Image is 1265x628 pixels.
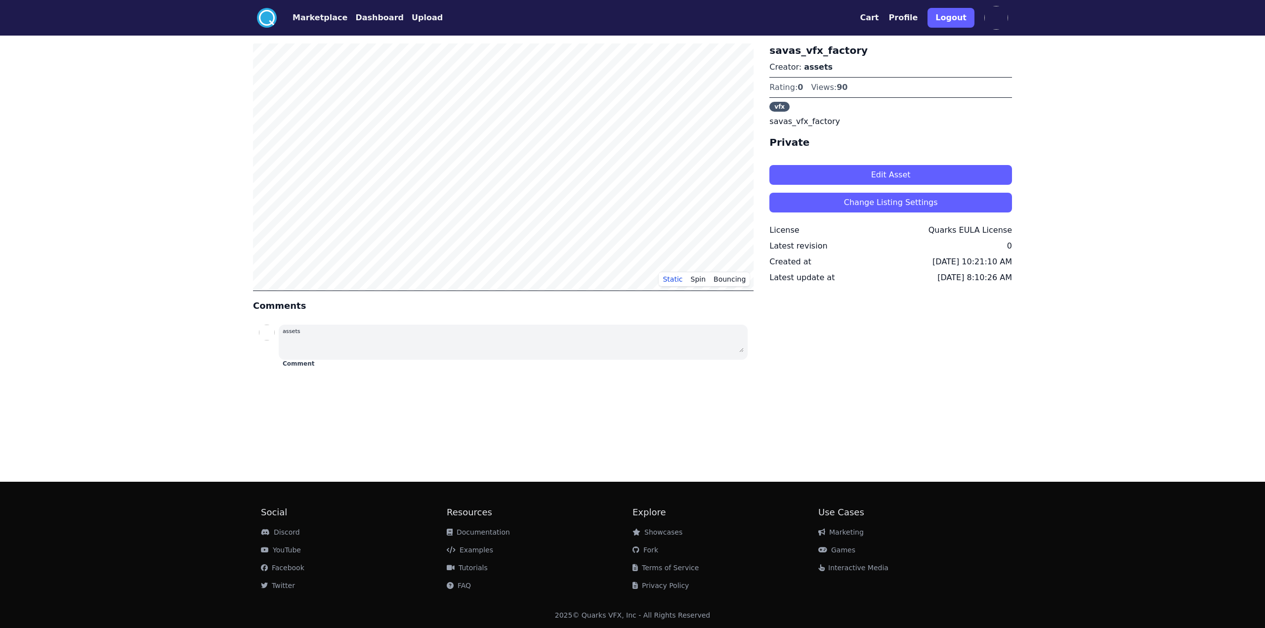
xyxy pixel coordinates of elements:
span: 0 [798,83,803,92]
img: profile [259,325,275,340]
a: Documentation [447,528,510,536]
button: Bouncing [710,272,750,287]
a: Privacy Policy [632,582,689,589]
a: Facebook [261,564,304,572]
h2: Social [261,505,447,519]
button: Dashboard [355,12,404,24]
a: Games [818,546,855,554]
button: Change Listing Settings [769,193,1012,212]
a: Marketing [818,528,864,536]
a: Dashboard [347,12,404,24]
a: Showcases [632,528,682,536]
button: Marketplace [293,12,347,24]
button: Edit Asset [769,165,1012,185]
p: Creator: [769,61,1012,73]
button: Logout [928,8,974,28]
span: 90 [837,83,847,92]
div: Latest revision [769,240,827,252]
div: Latest update at [769,272,835,284]
a: Upload [404,12,443,24]
h4: Comments [253,299,754,313]
div: [DATE] 8:10:26 AM [937,272,1012,284]
a: Marketplace [277,12,347,24]
a: assets [804,62,833,72]
img: profile [984,6,1008,30]
a: Logout [928,4,974,32]
p: savas_vfx_factory [769,116,1012,127]
a: Tutorials [447,564,488,572]
span: vfx [769,102,790,112]
div: 0 [1007,240,1012,252]
button: Spin [687,272,710,287]
button: Profile [889,12,918,24]
a: YouTube [261,546,301,554]
button: Cart [860,12,879,24]
div: Views: [811,82,847,93]
h2: Use Cases [818,505,1004,519]
a: Examples [447,546,493,554]
h2: Resources [447,505,632,519]
div: Rating: [769,82,803,93]
a: Discord [261,528,300,536]
div: Created at [769,256,811,268]
a: Interactive Media [818,564,888,572]
button: Static [659,272,686,287]
div: Quarks EULA License [928,224,1012,236]
h3: savas_vfx_factory [769,43,1012,57]
a: Edit Asset [769,157,1012,185]
a: FAQ [447,582,471,589]
a: Fork [632,546,658,554]
div: [DATE] 10:21:10 AM [932,256,1012,268]
a: Terms of Service [632,564,699,572]
button: Upload [412,12,443,24]
h4: Private [769,135,1012,149]
a: Twitter [261,582,295,589]
div: License [769,224,799,236]
div: 2025 © Quarks VFX, Inc - All Rights Reserved [555,610,711,620]
h2: Explore [632,505,818,519]
button: Comment [283,360,314,368]
small: assets [283,328,300,335]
